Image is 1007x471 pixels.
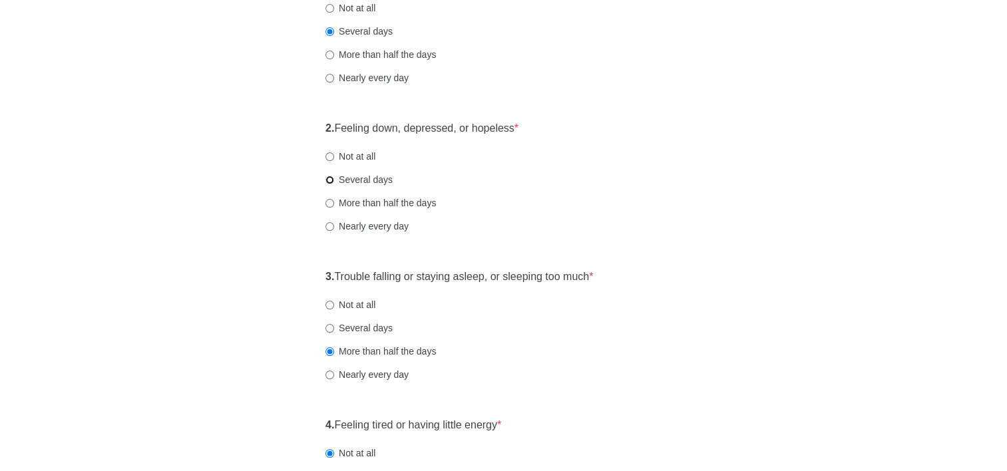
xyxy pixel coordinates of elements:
[325,74,334,82] input: Nearly every day
[325,71,409,84] label: Nearly every day
[325,220,409,233] label: Nearly every day
[325,324,334,333] input: Several days
[325,347,334,356] input: More than half the days
[325,152,334,161] input: Not at all
[325,48,436,61] label: More than half the days
[325,446,375,460] label: Not at all
[325,196,436,210] label: More than half the days
[325,271,334,282] strong: 3.
[325,51,334,59] input: More than half the days
[325,345,436,358] label: More than half the days
[325,371,334,379] input: Nearly every day
[325,418,501,433] label: Feeling tired or having little energy
[325,27,334,36] input: Several days
[325,368,409,381] label: Nearly every day
[325,199,334,208] input: More than half the days
[325,122,334,134] strong: 2.
[325,298,375,311] label: Not at all
[325,25,393,38] label: Several days
[325,449,334,458] input: Not at all
[325,4,334,13] input: Not at all
[325,176,334,184] input: Several days
[325,150,375,163] label: Not at all
[325,222,334,231] input: Nearly every day
[325,301,334,309] input: Not at all
[325,1,375,15] label: Not at all
[325,121,518,136] label: Feeling down, depressed, or hopeless
[325,419,334,430] strong: 4.
[325,321,393,335] label: Several days
[325,173,393,186] label: Several days
[325,269,593,285] label: Trouble falling or staying asleep, or sleeping too much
